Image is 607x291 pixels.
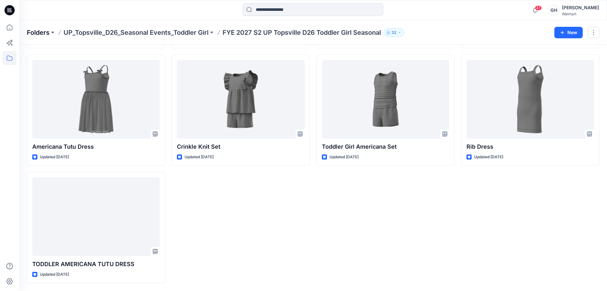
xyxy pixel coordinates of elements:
[322,142,449,151] p: Toddler Girl Americana Set
[535,5,542,11] span: 41
[330,154,359,160] p: Updated [DATE]
[467,60,594,138] a: Rib Dress
[177,142,304,151] p: Crinkle Knit Set
[562,11,599,16] div: Walmart
[562,4,599,11] div: [PERSON_NAME]
[474,154,503,160] p: Updated [DATE]
[40,154,69,160] p: Updated [DATE]
[177,60,304,138] a: Crinkle Knit Set
[467,142,594,151] p: Rib Dress
[32,177,160,256] a: TODDLER AMERICANA TUTU DRESS
[322,60,449,138] a: Toddler Girl Americana Set
[548,4,559,16] div: GH
[64,28,209,37] a: UP_Topsville_D26_Seasonal Events_Toddler Girl
[391,29,396,36] p: 32
[32,142,160,151] p: Americana Tutu Dress
[383,28,404,37] button: 32
[27,28,49,37] a: Folders
[185,154,214,160] p: Updated [DATE]
[32,260,160,269] p: TODDLER AMERICANA TUTU DRESS
[554,27,583,38] button: New
[32,60,160,138] a: Americana Tutu Dress
[40,271,69,278] p: Updated [DATE]
[223,28,381,37] p: FYE 2027 S2 UP Topsville D26 Toddler Girl Seasonal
